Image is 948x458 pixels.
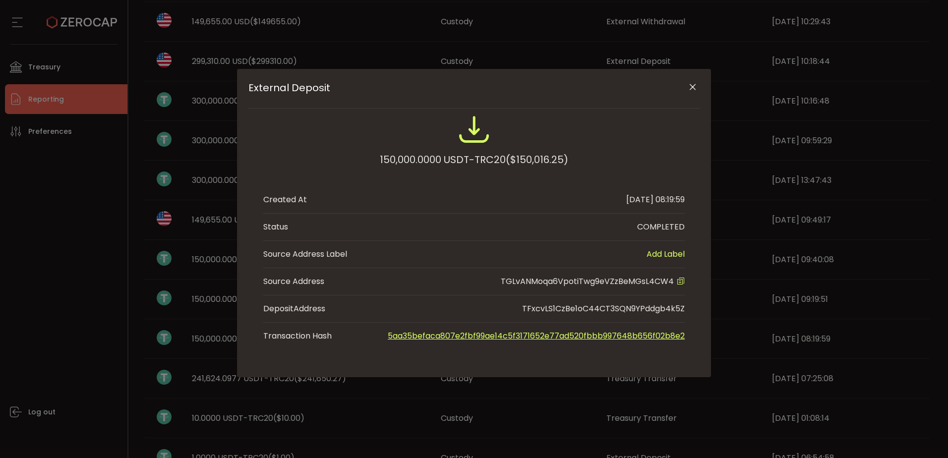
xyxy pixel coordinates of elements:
span: TGLvANMoqa6VpotiTwg9eVZzBeMGsL4CW4 [501,276,674,287]
div: External Deposit [237,69,711,377]
div: Created At [263,194,307,206]
div: 150,000.0000 USDT-TRC20 [380,151,568,169]
div: Source Address [263,276,324,287]
button: Close [684,79,701,96]
span: Deposit [263,303,294,314]
span: Source Address Label [263,248,347,260]
span: ($150,016.25) [506,151,568,169]
div: COMPLETED [637,221,685,233]
span: Add Label [647,248,685,260]
div: [DATE] 08:19:59 [626,194,685,206]
span: External Deposit [248,82,654,94]
iframe: Chat Widget [898,410,948,458]
div: Address [263,303,325,315]
span: Transaction Hash [263,330,362,342]
a: 5aa35befaca807e2fbf99ae14c5f3171652e77ad520fbbb997648b656f02b8e2 [388,330,685,342]
div: Status [263,221,288,233]
div: TFxcvLS1CzBe1oC44CT3SQN9YPddgb4k5Z [522,303,685,315]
